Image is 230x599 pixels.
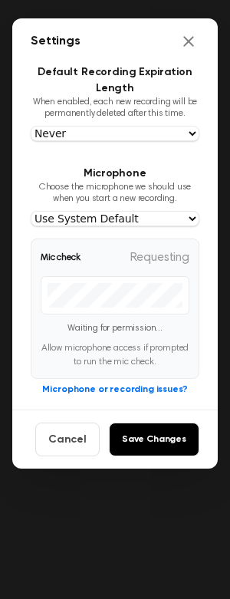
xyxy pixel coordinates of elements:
[42,383,187,397] button: Microphone or recording issues?
[31,166,199,182] h3: Microphone
[31,97,199,120] p: When enabled, each new recording will be permanently deleted after this time.
[35,423,100,456] button: Cancel
[41,341,189,369] p: Allow microphone access if prompted to run the mic check.
[109,423,199,456] button: Save Changes
[31,64,199,97] h3: Default Recording Expiration Length
[178,31,199,52] button: Close settings
[41,251,80,265] span: Mic check
[67,324,163,333] span: Waiting for permission...
[31,32,80,51] h2: Settings
[31,182,199,205] p: Choose the microphone we should use when you start a new recording.
[130,248,189,267] span: Requesting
